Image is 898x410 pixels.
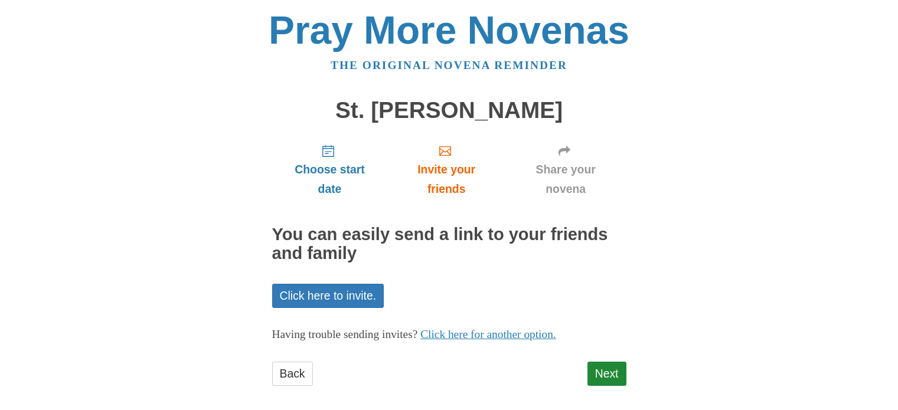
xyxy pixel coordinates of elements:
[387,135,505,205] a: Invite your friends
[587,362,626,386] a: Next
[272,98,626,123] h1: St. [PERSON_NAME]
[399,160,493,199] span: Invite your friends
[505,135,626,205] a: Share your novena
[420,328,556,340] a: Click here for another option.
[269,8,629,52] a: Pray More Novenas
[272,284,384,308] a: Click here to invite.
[272,225,626,263] h2: You can easily send a link to your friends and family
[272,135,388,205] a: Choose start date
[331,59,567,71] a: The original novena reminder
[272,328,418,340] span: Having trouble sending invites?
[284,160,376,199] span: Choose start date
[272,362,313,386] a: Back
[517,160,615,199] span: Share your novena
